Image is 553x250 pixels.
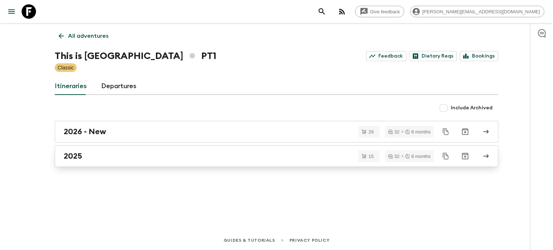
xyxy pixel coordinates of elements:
[4,4,19,19] button: menu
[409,51,457,61] a: Dietary Reqs
[405,129,431,134] div: 8 months
[366,9,404,14] span: Give feedback
[315,4,329,19] button: search adventures
[364,129,378,134] span: 29
[224,236,275,244] a: Guides & Tutorials
[451,104,493,112] span: Include Archived
[364,154,378,159] span: 15
[388,154,399,159] div: 32
[460,51,498,61] a: Bookings
[366,51,406,61] a: Feedback
[55,29,112,43] a: All adventures
[405,154,431,159] div: 8 months
[439,150,452,163] button: Duplicate
[55,145,498,167] a: 2025
[55,121,498,142] a: 2026 - New
[458,124,472,139] button: Archive
[388,129,399,134] div: 32
[289,236,329,244] a: Privacy Policy
[64,151,82,161] h2: 2025
[410,6,544,17] div: [PERSON_NAME][EMAIL_ADDRESS][DOMAIN_NAME]
[418,9,544,14] span: [PERSON_NAME][EMAIL_ADDRESS][DOMAIN_NAME]
[64,127,106,136] h2: 2026 - New
[68,32,108,40] p: All adventures
[101,78,136,95] a: Departures
[58,64,74,71] p: Classic
[439,125,452,138] button: Duplicate
[55,78,87,95] a: Itineraries
[355,6,404,17] a: Give feedback
[458,149,472,163] button: Archive
[55,49,216,63] h1: This is [GEOGRAPHIC_DATA] PT1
